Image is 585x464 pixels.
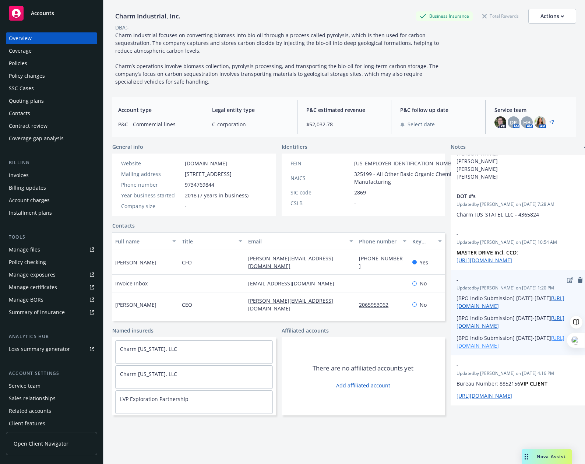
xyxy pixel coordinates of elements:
div: Full name [115,238,168,245]
span: HB [523,119,531,126]
div: Mailing address [121,170,182,178]
span: C-corporation [212,120,288,128]
a: Add affiliated account [336,382,390,389]
span: No [420,280,427,287]
p: [BPO Indio Submission] [DATE]-[DATE] [457,334,585,349]
a: Client features [6,418,97,429]
span: - [182,280,184,287]
span: Select date [408,120,435,128]
span: No [420,301,427,309]
div: Manage exposures [9,269,56,281]
a: remove [576,276,585,285]
span: General info [112,143,143,151]
a: Coverage [6,45,97,57]
strong: VIP CLIENT [520,380,547,387]
span: 9734769844 [185,181,214,189]
div: Drag to move [522,449,531,464]
span: [PERSON_NAME] [115,301,156,309]
img: photo [534,116,546,128]
img: photo [494,116,506,128]
p: [BPO Indio Submission] [DATE]-[DATE] [457,314,585,330]
div: Phone number [121,181,182,189]
span: [STREET_ADDRESS] [185,170,232,178]
div: Client features [9,418,45,429]
span: 2869 [354,189,366,196]
div: Billing updates [9,182,46,194]
button: Title [179,232,246,250]
span: - [457,230,565,238]
a: Installment plans [6,207,97,219]
span: [US_EMPLOYER_IDENTIFICATION_NUMBER] [354,159,459,167]
a: Manage BORs [6,294,97,306]
span: Updated by [PERSON_NAME] on [DATE] 7:28 AM [457,201,585,208]
div: Overview [9,32,32,44]
div: Billing [6,159,97,166]
span: Yes [420,259,428,266]
div: Account settings [6,370,97,377]
span: DP [510,119,517,126]
a: Sales relationships [6,393,97,404]
span: Nova Assist [537,453,566,460]
span: Charm Industrial focuses on converting biomass into bio-oil through a process called pyrolysis, w... [115,32,440,85]
a: Policy checking [6,256,97,268]
span: Open Client Navigator [14,440,68,447]
button: Key contact [409,232,445,250]
button: Actions [528,9,576,24]
a: Billing updates [6,182,97,194]
a: [URL][DOMAIN_NAME] [457,257,512,264]
div: Contract review [9,120,47,132]
a: Contract review [6,120,97,132]
a: [DOMAIN_NAME] [185,160,227,167]
div: Coverage gap analysis [9,133,64,144]
div: CSLB [290,199,351,207]
a: Policy changes [6,70,97,82]
div: Invoices [9,169,29,181]
span: Service team [494,106,570,114]
span: CFO [182,259,192,266]
div: Policy checking [9,256,46,268]
span: Updated by [PERSON_NAME] on [DATE] 4:16 PM [457,370,585,377]
span: Charm [US_STATE], LLC - 4365824 [457,211,539,218]
span: Invoice Inbox [115,280,148,287]
div: Key contact [412,238,434,245]
a: Affiliated accounts [282,327,329,334]
a: Accounts [6,3,97,24]
a: Charm [US_STATE], LLC [120,345,177,352]
span: - [354,199,356,207]
div: Business Insurance [416,11,473,21]
a: - [359,280,367,287]
span: There are no affiliated accounts yet [313,364,413,373]
div: Loss summary generator [9,343,70,355]
a: Contacts [6,108,97,119]
div: Coverage [9,45,32,57]
div: Actions [540,9,564,23]
a: Named insureds [112,327,154,334]
button: Full name [112,232,179,250]
span: - [457,276,565,284]
a: [EMAIL_ADDRESS][DOMAIN_NAME] [248,280,340,287]
a: 2065953062 [359,301,394,308]
a: [PHONE_NUMBER] [359,255,403,270]
span: P&C follow up date [400,106,476,114]
div: Sales relationships [9,393,56,404]
span: 2018 (7 years in business) [185,191,249,199]
a: Manage exposures [6,269,97,281]
a: Account charges [6,194,97,206]
a: edit [565,276,574,285]
div: Email [248,238,345,245]
button: Email [245,232,356,250]
a: Invoices [6,169,97,181]
p: Drivers: [PERSON_NAME] [PERSON_NAME] [PERSON_NAME] [PERSON_NAME] [457,142,585,180]
div: SIC code [290,189,351,196]
div: Installment plans [9,207,52,219]
a: Overview [6,32,97,44]
span: [PERSON_NAME] [115,259,156,266]
div: Tools [6,233,97,241]
span: Identifiers [282,143,307,151]
div: DBA: - [115,24,129,31]
a: Coverage gap analysis [6,133,97,144]
span: P&C estimated revenue [306,106,382,114]
div: Account charges [9,194,50,206]
span: 325199 - All Other Basic Organic Chemical Manufacturing [354,170,459,186]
